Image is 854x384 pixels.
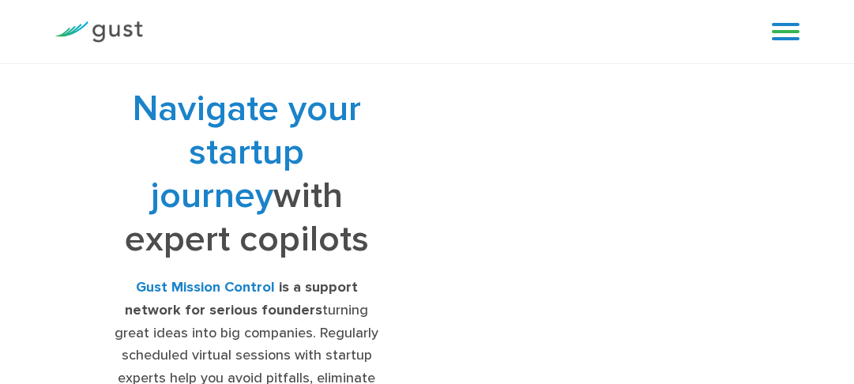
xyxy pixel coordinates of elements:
[55,21,143,43] img: Gust Logo
[136,279,275,296] strong: Gust Mission Control
[125,279,358,318] strong: is a support network for serious founders
[112,87,382,261] h1: with expert copilots
[133,87,361,217] span: Navigate your startup journey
